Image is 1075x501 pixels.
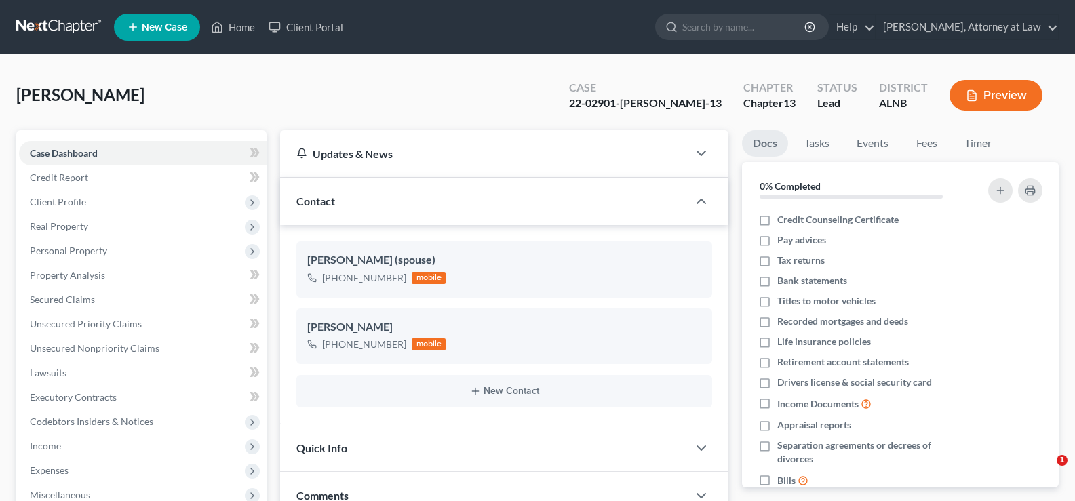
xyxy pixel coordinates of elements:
[30,342,159,354] span: Unsecured Nonpriority Claims
[30,172,88,183] span: Credit Report
[742,130,788,157] a: Docs
[296,441,347,454] span: Quick Info
[19,385,267,409] a: Executory Contracts
[30,489,90,500] span: Miscellaneous
[16,85,144,104] span: [PERSON_NAME]
[905,130,948,157] a: Fees
[30,318,142,329] span: Unsecured Priority Claims
[743,80,796,96] div: Chapter
[777,294,876,308] span: Titles to motor vehicles
[262,15,350,39] a: Client Portal
[777,335,871,348] span: Life insurance policies
[30,196,86,207] span: Client Profile
[777,254,825,267] span: Tax returns
[1057,455,1068,466] span: 1
[30,391,117,403] span: Executory Contracts
[777,474,796,487] span: Bills
[204,15,262,39] a: Home
[19,141,267,165] a: Case Dashboard
[30,245,107,256] span: Personal Property
[30,220,88,232] span: Real Property
[846,130,899,157] a: Events
[30,464,69,476] span: Expenses
[777,274,847,287] span: Bank statements
[307,319,701,336] div: [PERSON_NAME]
[569,96,722,111] div: 22-02901-[PERSON_NAME]-13
[322,338,406,351] div: [PHONE_NUMBER]
[743,96,796,111] div: Chapter
[412,338,446,350] div: mobile
[296,195,335,207] span: Contact
[954,130,1002,157] a: Timer
[307,252,701,268] div: [PERSON_NAME] (spouse)
[30,147,98,159] span: Case Dashboard
[569,80,722,96] div: Case
[783,96,796,109] span: 13
[817,80,857,96] div: Status
[777,213,899,226] span: Credit Counseling Certificate
[412,272,446,284] div: mobile
[30,440,61,452] span: Income
[777,376,932,389] span: Drivers license & social security card
[19,263,267,287] a: Property Analysis
[142,22,187,33] span: New Case
[777,233,826,247] span: Pay advices
[1029,455,1061,487] iframe: Intercom live chat
[760,180,821,192] strong: 0% Completed
[19,361,267,385] a: Lawsuits
[30,367,66,378] span: Lawsuits
[30,294,95,305] span: Secured Claims
[777,315,908,328] span: Recorded mortgages and deeds
[777,397,859,411] span: Income Documents
[879,80,928,96] div: District
[817,96,857,111] div: Lead
[30,416,153,427] span: Codebtors Insiders & Notices
[307,386,701,397] button: New Contact
[682,14,806,39] input: Search by name...
[876,15,1058,39] a: [PERSON_NAME], Attorney at Law
[322,271,406,285] div: [PHONE_NUMBER]
[296,146,671,161] div: Updates & News
[829,15,875,39] a: Help
[879,96,928,111] div: ALNB
[777,418,851,432] span: Appraisal reports
[794,130,840,157] a: Tasks
[19,336,267,361] a: Unsecured Nonpriority Claims
[19,165,267,190] a: Credit Report
[30,269,105,281] span: Property Analysis
[19,312,267,336] a: Unsecured Priority Claims
[777,355,909,369] span: Retirement account statements
[950,80,1042,111] button: Preview
[19,287,267,312] a: Secured Claims
[777,439,968,466] span: Separation agreements or decrees of divorces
